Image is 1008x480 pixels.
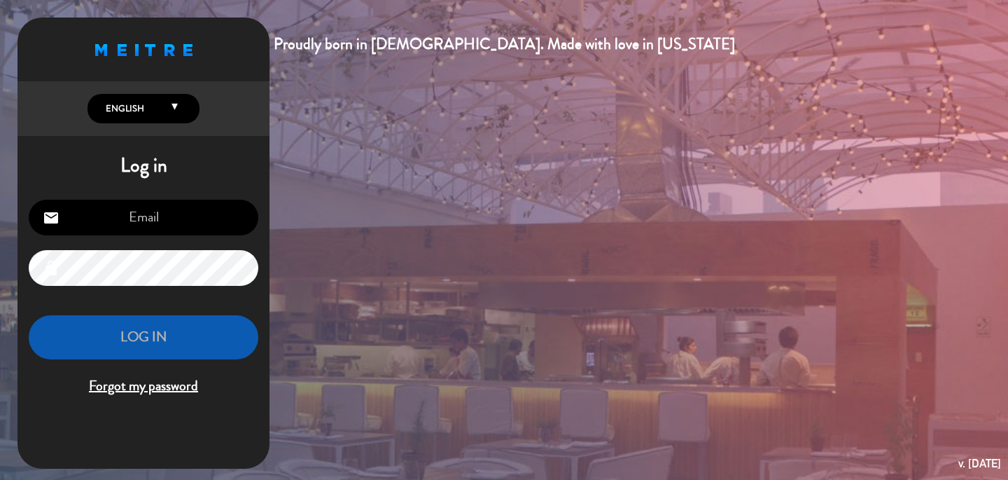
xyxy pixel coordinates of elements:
span: English [102,102,144,116]
h1: Log in [17,154,269,178]
i: lock [43,260,59,277]
div: v. [DATE] [958,454,1001,473]
button: LOG IN [29,315,258,359]
span: Forgot my password [29,375,258,398]
i: email [43,210,59,226]
input: Email [29,200,258,235]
